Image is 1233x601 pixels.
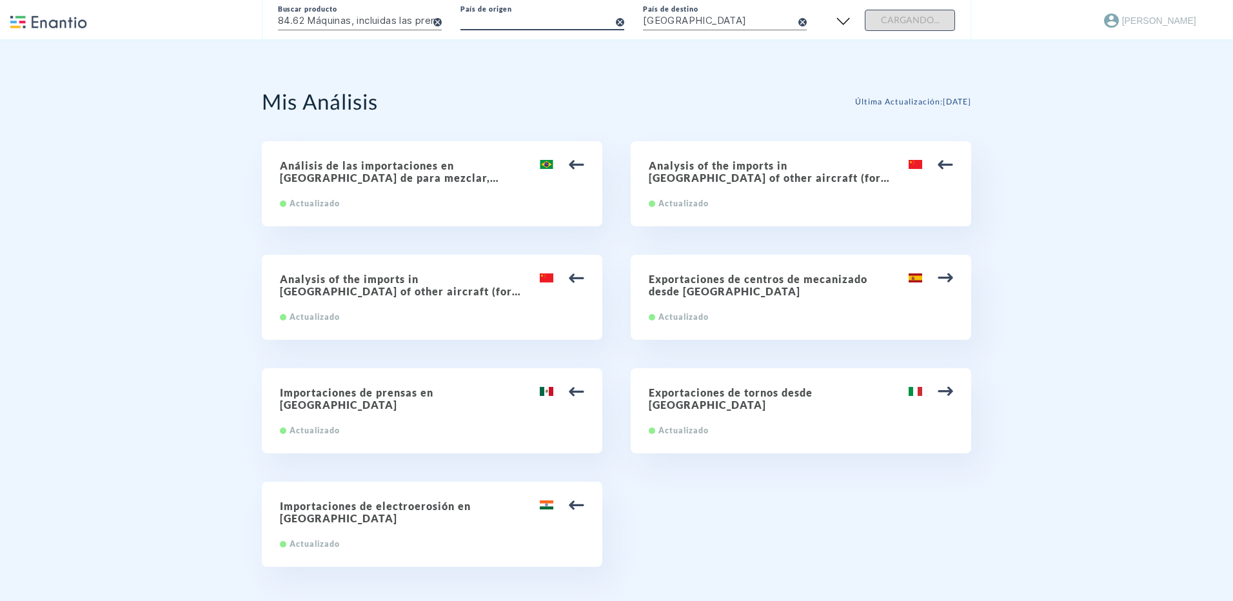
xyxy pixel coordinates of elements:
[290,539,340,549] span: Actualizado
[855,97,971,106] span: Última Actualización : [DATE]
[569,384,584,399] img: arrow.svg
[938,157,953,172] img: arrow.svg
[649,159,953,184] h2: Analysis of the imports in [GEOGRAPHIC_DATA] of other aircraft (for example, helicopters, aeropla...
[643,5,698,14] label: País de destino
[280,386,584,411] h2: Importaciones de prensas en [GEOGRAPHIC_DATA]
[658,426,709,435] span: Actualizado
[569,270,584,286] img: arrow.svg
[658,199,709,208] span: Actualizado
[290,312,340,322] span: Actualizado
[280,159,584,184] h2: Análisis de las importaciones en [GEOGRAPHIC_DATA] de para mezclar, amasar o sobar, quebrantar, t...
[290,199,340,208] span: Actualizado
[658,312,709,322] span: Actualizado
[262,88,378,114] h2: Mis Análisis
[569,157,584,172] img: arrow.svg
[280,273,584,297] h2: Analysis of the imports in [GEOGRAPHIC_DATA] of other aircraft (for example, helicopters, aeropla...
[460,5,512,14] label: País de origen
[938,270,953,286] img: arrow.svg
[833,12,854,31] img: open filter
[10,15,87,28] img: enantio
[290,426,340,435] span: Actualizado
[649,273,953,297] h2: Exportaciones de centros de mecanizado desde [GEOGRAPHIC_DATA]
[569,497,584,513] img: arrow.svg
[278,5,337,14] label: Buscar producto
[1104,14,1119,28] img: Account Icon
[938,384,953,399] img: arrow.svg
[649,386,953,411] h2: Exportaciones de tornos desde [GEOGRAPHIC_DATA]
[280,500,584,524] h2: Importaciones de electroerosión en [GEOGRAPHIC_DATA]
[1104,10,1196,31] button: [PERSON_NAME]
